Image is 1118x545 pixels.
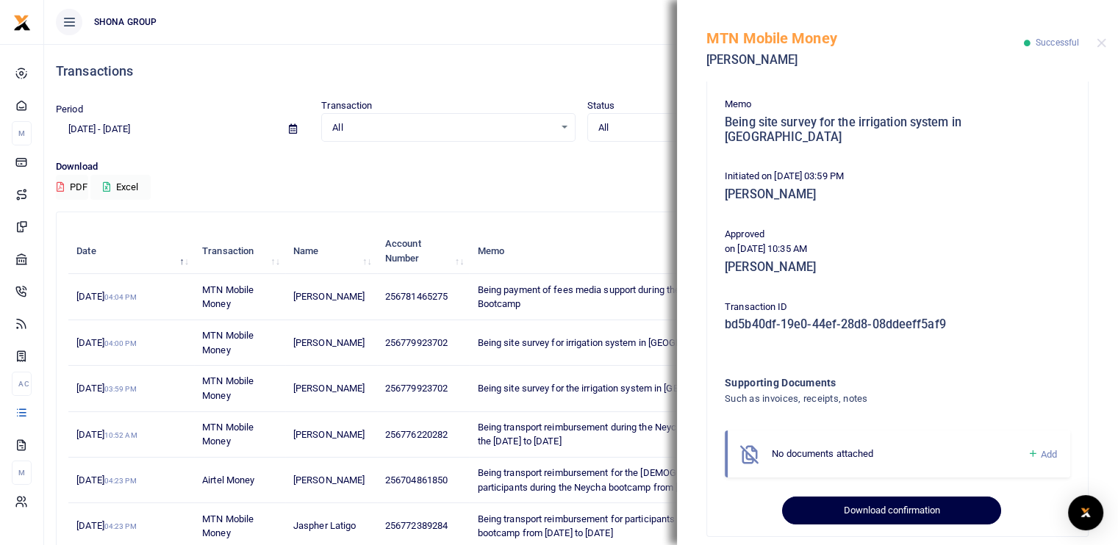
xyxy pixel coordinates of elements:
[56,175,88,200] button: PDF
[782,497,1000,524] button: Download confirmation
[385,337,448,348] span: 256779923702
[202,422,254,447] span: MTN Mobile Money
[725,187,1070,202] h5: [PERSON_NAME]
[104,431,137,439] small: 10:52 AM
[478,383,755,394] span: Being site survey for the irrigation system in [GEOGRAPHIC_DATA]
[293,429,365,440] span: [PERSON_NAME]
[56,117,277,142] input: select period
[293,383,365,394] span: [PERSON_NAME]
[194,228,285,274] th: Transaction: activate to sort column ascending
[725,115,1070,144] h5: Being site survey for the irrigation system in [GEOGRAPHIC_DATA]
[706,29,1024,47] h5: MTN Mobile Money
[104,385,137,393] small: 03:59 PM
[202,375,254,401] span: MTN Mobile Money
[13,14,31,32] img: logo-small
[68,228,194,274] th: Date: activate to sort column descending
[478,467,744,493] span: Being transport reimbursement for the [DEMOGRAPHIC_DATA] participants during the Neycha bootcamp ...
[88,15,162,29] span: SHONA GROUP
[725,317,1070,332] h5: bd5b40df-19e0-44ef-28d8-08ddeeff5af9
[725,242,1070,257] p: on [DATE] 10:35 AM
[202,513,254,539] span: MTN Mobile Money
[293,291,365,302] span: [PERSON_NAME]
[385,520,448,531] span: 256772389284
[76,291,136,302] span: [DATE]
[293,474,365,486] span: [PERSON_NAME]
[725,375,1011,391] h4: Supporting Documents
[12,372,32,396] li: Ac
[377,228,470,274] th: Account Number: activate to sort column ascending
[90,175,151,200] button: Excel
[285,228,377,274] th: Name: activate to sort column ascending
[12,121,32,145] li: M
[706,53,1024,68] h5: [PERSON_NAME]
[598,120,820,135] span: All
[332,120,553,135] span: All
[76,474,136,486] span: [DATE]
[1036,37,1079,48] span: Successful
[104,293,137,301] small: 04:04 PM
[1097,38,1106,48] button: Close
[13,16,31,27] a: logo-small logo-large logo-large
[104,339,137,347] small: 04:00 PM
[12,461,32,485] li: M
[725,391,1011,407] h4: Such as invoices, receipts, notes
[1041,449,1057,460] span: Add
[478,422,755,447] span: Being transport reimbursement during the Neycha Bootcamp from the [DATE] to [DATE]
[725,169,1070,184] p: Initiated on [DATE] 03:59 PM
[725,300,1070,315] p: Transaction ID
[478,337,739,348] span: Being site survey for irrigation system in [GEOGRAPHIC_DATA]
[725,97,1070,112] p: Memo
[76,429,137,440] span: [DATE]
[56,102,83,117] label: Period
[104,522,137,530] small: 04:23 PM
[104,477,137,485] small: 04:23 PM
[202,330,254,355] span: MTN Mobile Money
[385,291,448,302] span: 256781465275
[76,520,136,531] span: [DATE]
[76,337,136,348] span: [DATE]
[725,227,1070,242] p: Approved
[202,284,254,310] span: MTN Mobile Money
[772,448,873,459] span: No documents attached
[478,284,714,310] span: Being payment of fees media support during the Neycha Bootcamp
[1068,495,1103,530] div: Open Intercom Messenger
[725,260,1070,275] h5: [PERSON_NAME]
[385,474,448,486] span: 256704861850
[321,98,372,113] label: Transaction
[293,520,356,531] span: Jaspher Latigo
[385,383,448,394] span: 256779923702
[56,63,1106,79] h4: Transactions
[385,429,448,440] span: 256776220282
[293,337,365,348] span: [PERSON_NAME]
[56,159,1106,175] p: Download
[1027,446,1057,463] a: Add
[202,474,254,486] span: Airtel Money
[478,513,753,539] span: Being transport reimbursement for participants during the Neycha bootcamp from [DATE] to [DATE]
[469,228,766,274] th: Memo: activate to sort column ascending
[76,383,136,394] span: [DATE]
[587,98,615,113] label: Status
